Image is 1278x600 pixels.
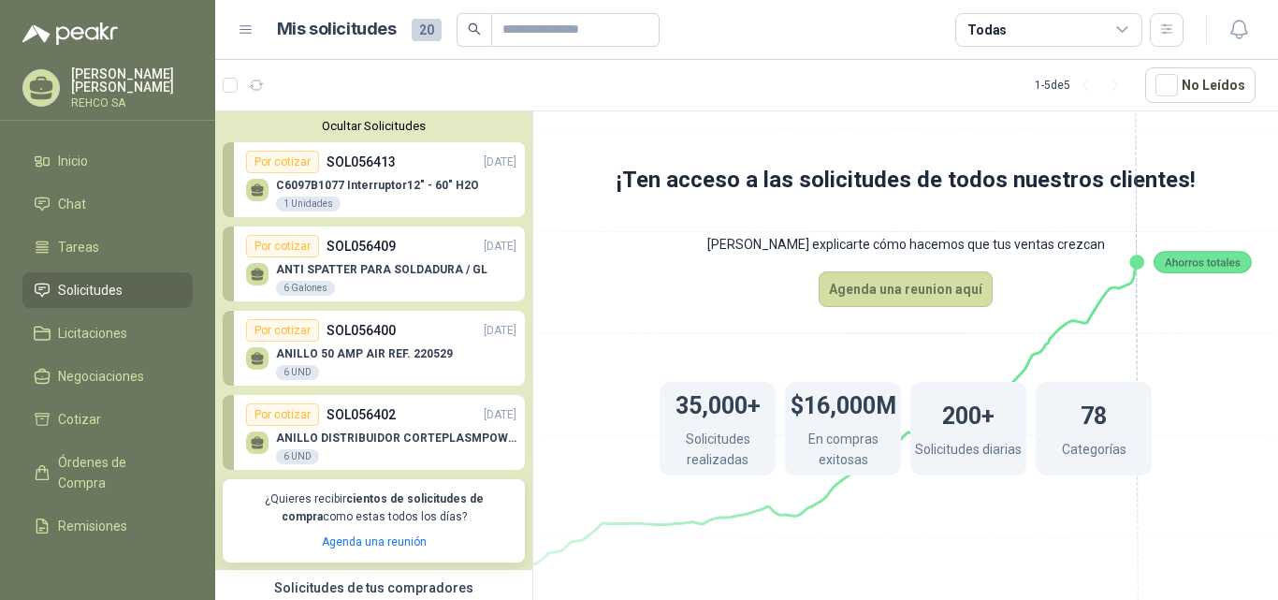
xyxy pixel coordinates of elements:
[223,119,525,133] button: Ocultar Solicitudes
[785,429,901,475] p: En compras exitosas
[1035,70,1130,100] div: 1 - 5 de 5
[58,323,127,344] span: Licitaciones
[22,508,193,544] a: Remisiones
[276,449,319,464] div: 6 UND
[58,452,175,493] span: Órdenes de Compra
[484,154,516,171] p: [DATE]
[223,395,525,470] a: Por cotizarSOL056402[DATE] ANILLO DISTRIBUIDOR CORTEPLASMPOWERMX1256 UND
[234,490,514,526] p: ¿Quieres recibir como estas todos los días?
[58,409,101,430] span: Cotizar
[327,404,396,425] p: SOL056402
[322,535,427,549] a: Agenda una reunión
[276,281,335,296] div: 6 Galones
[277,16,397,43] h1: Mis solicitudes
[223,227,525,301] a: Por cotizarSOL056409[DATE] ANTI SPATTER PARA SOLDADURA / GL6 Galones
[1145,67,1256,103] button: No Leídos
[660,429,776,475] p: Solicitudes realizadas
[223,142,525,217] a: Por cotizarSOL056413[DATE] C6097B1077 Interruptor12" - 60" H2O1 Unidades
[327,236,396,256] p: SOL056409
[22,186,193,222] a: Chat
[58,194,86,214] span: Chat
[215,111,532,570] div: Ocultar SolicitudesPor cotizarSOL056413[DATE] C6097B1077 Interruptor12" - 60" H2O1 UnidadesPor co...
[71,97,193,109] p: REHCO SA
[327,320,396,341] p: SOL056400
[71,67,193,94] p: [PERSON_NAME] [PERSON_NAME]
[1081,393,1107,434] h1: 78
[412,19,442,41] span: 20
[327,152,396,172] p: SOL056413
[484,238,516,256] p: [DATE]
[22,229,193,265] a: Tareas
[58,366,144,387] span: Negociaciones
[967,20,1007,40] div: Todas
[282,492,484,523] b: cientos de solicitudes de compra
[223,311,525,386] a: Por cotizarSOL056400[DATE] ANILLO 50 AMP AIR REF. 2205296 UND
[484,322,516,340] p: [DATE]
[58,151,88,171] span: Inicio
[484,406,516,424] p: [DATE]
[819,271,993,307] button: Agenda una reunion aquí
[22,315,193,351] a: Licitaciones
[22,402,193,437] a: Cotizar
[22,359,193,394] a: Negociaciones
[1062,439,1126,464] p: Categorías
[22,22,118,45] img: Logo peakr
[276,179,479,192] p: C6097B1077 Interruptor12" - 60" H2O
[276,365,319,380] div: 6 UND
[942,393,995,434] h1: 200+
[791,383,896,424] h1: $16,000M
[276,347,453,360] p: ANILLO 50 AMP AIR REF. 220529
[246,151,319,173] div: Por cotizar
[276,432,516,445] p: ANILLO DISTRIBUIDOR CORTEPLASMPOWERMX125
[22,445,193,501] a: Órdenes de Compra
[915,439,1022,464] p: Solicitudes diarias
[675,383,761,424] h1: 35,000+
[246,403,319,426] div: Por cotizar
[22,551,193,587] a: Configuración
[58,280,123,300] span: Solicitudes
[22,143,193,179] a: Inicio
[246,235,319,257] div: Por cotizar
[58,237,99,257] span: Tareas
[276,263,487,276] p: ANTI SPATTER PARA SOLDADURA / GL
[58,516,127,536] span: Remisiones
[276,197,341,212] div: 1 Unidades
[468,22,481,36] span: search
[22,272,193,308] a: Solicitudes
[246,319,319,342] div: Por cotizar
